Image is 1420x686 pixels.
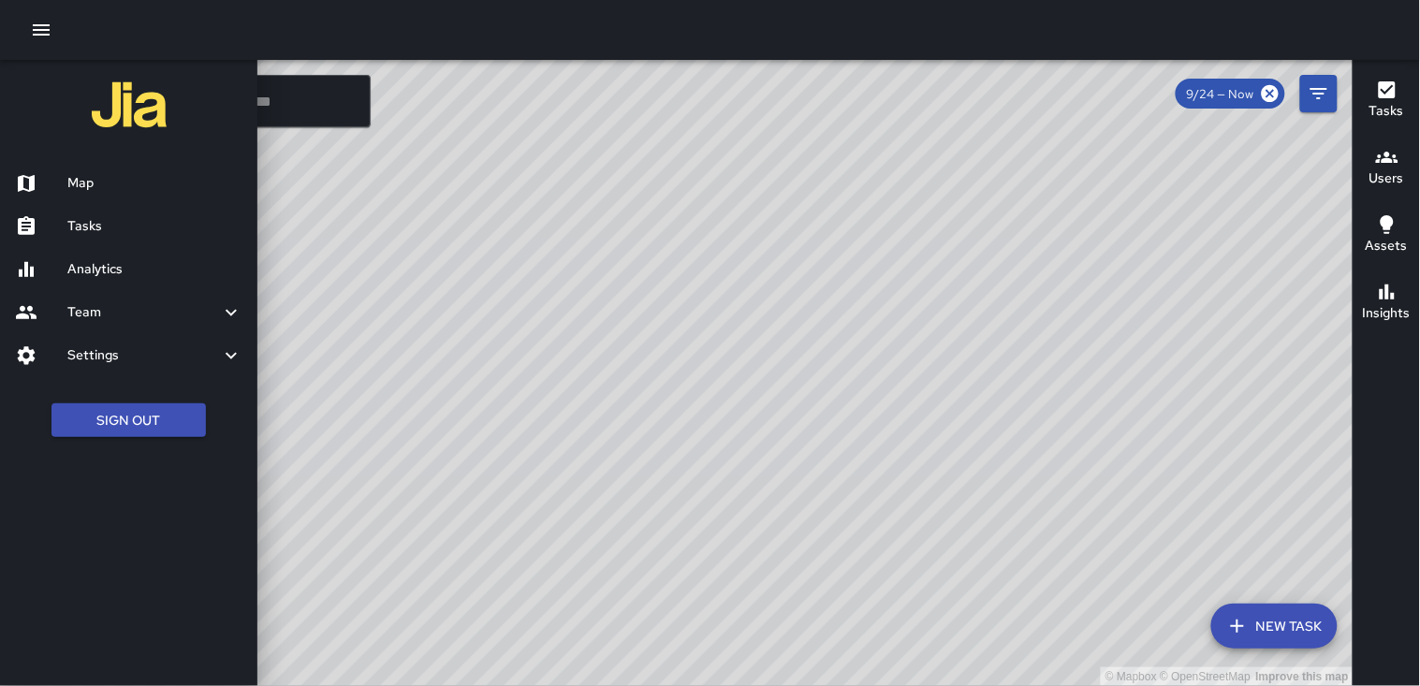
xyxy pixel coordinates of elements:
h6: Assets [1366,236,1408,256]
h6: Team [67,302,220,323]
h6: Insights [1363,303,1411,324]
h6: Users [1369,168,1404,189]
h6: Map [67,173,242,194]
button: New Task [1211,604,1338,649]
h6: Analytics [67,259,242,280]
img: jia-logo [92,67,167,142]
h6: Tasks [67,216,242,237]
button: Sign Out [51,403,206,438]
h6: Tasks [1369,101,1404,122]
h6: Settings [67,345,220,366]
